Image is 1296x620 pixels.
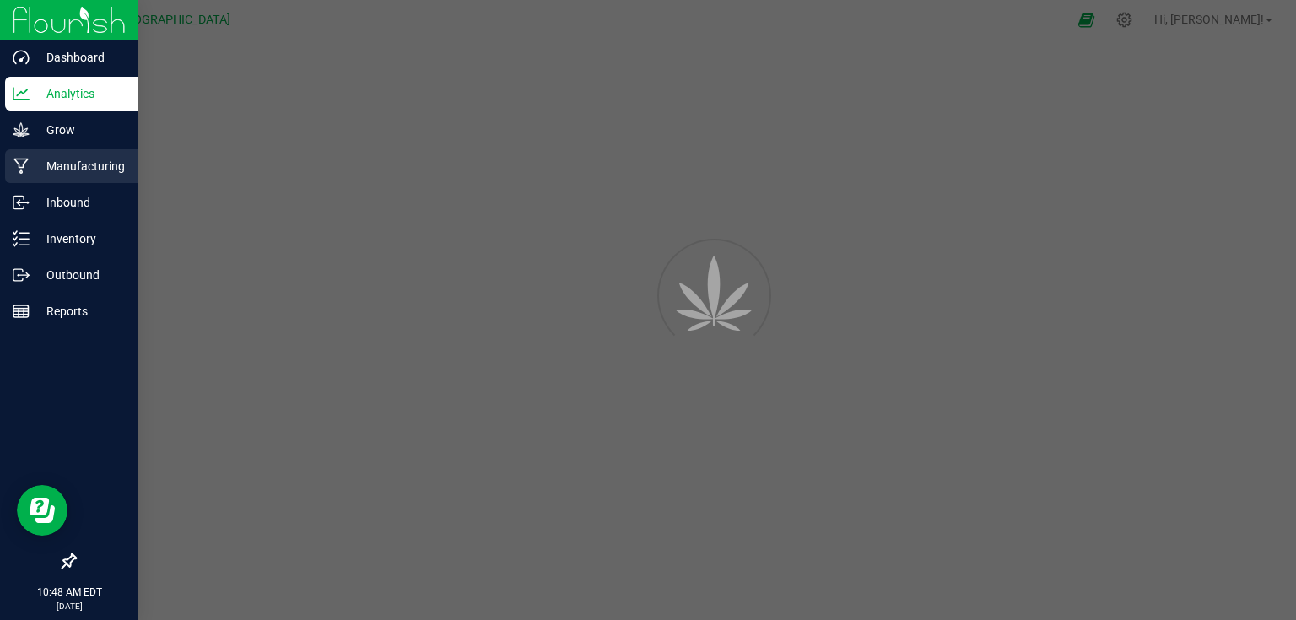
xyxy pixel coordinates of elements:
[13,85,30,102] inline-svg: Analytics
[8,600,131,612] p: [DATE]
[13,230,30,247] inline-svg: Inventory
[8,585,131,600] p: 10:48 AM EDT
[30,192,131,213] p: Inbound
[13,121,30,138] inline-svg: Grow
[17,485,67,536] iframe: Resource center
[30,156,131,176] p: Manufacturing
[30,120,131,140] p: Grow
[13,49,30,66] inline-svg: Dashboard
[30,301,131,321] p: Reports
[30,229,131,249] p: Inventory
[30,265,131,285] p: Outbound
[30,47,131,67] p: Dashboard
[13,267,30,283] inline-svg: Outbound
[13,303,30,320] inline-svg: Reports
[30,84,131,104] p: Analytics
[13,194,30,211] inline-svg: Inbound
[13,158,30,175] inline-svg: Manufacturing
